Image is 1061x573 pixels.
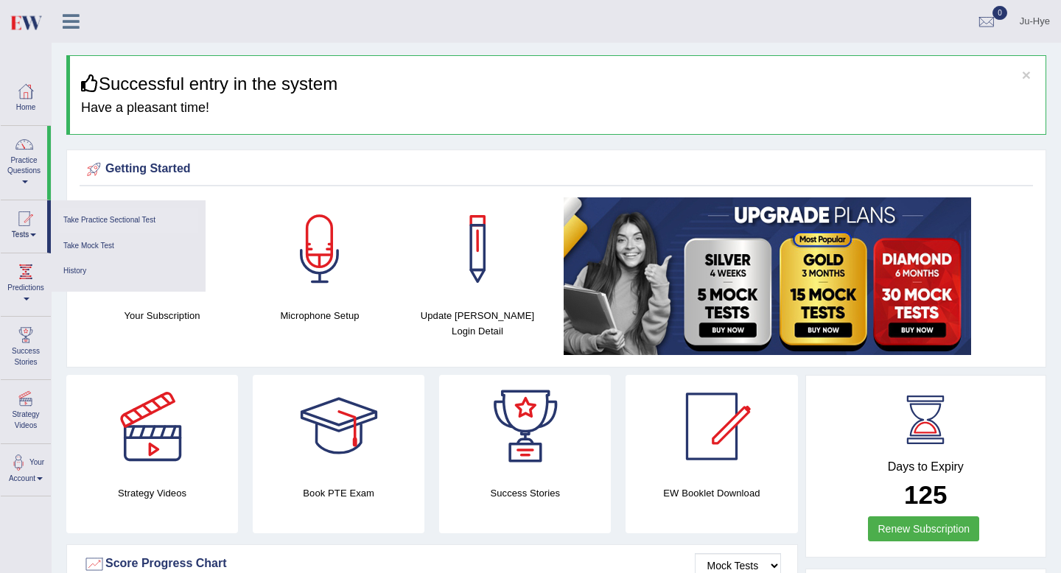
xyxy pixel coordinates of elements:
[626,485,797,501] h4: EW Booklet Download
[81,101,1034,116] h4: Have a pleasant time!
[1,317,51,375] a: Success Stories
[253,485,424,501] h4: Book PTE Exam
[904,480,947,509] b: 125
[992,6,1007,20] span: 0
[91,308,234,323] h4: Your Subscription
[66,485,238,501] h4: Strategy Videos
[248,308,391,323] h4: Microphone Setup
[1,200,47,248] a: Tests
[406,308,549,339] h4: Update [PERSON_NAME] Login Detail
[83,158,1029,180] div: Getting Started
[1022,67,1031,82] button: ×
[822,460,1030,474] h4: Days to Expiry
[58,259,198,284] a: History
[1,73,51,121] a: Home
[1,444,51,492] a: Your Account
[58,208,198,233] a: Take Practice Sectional Test
[1,380,51,438] a: Strategy Videos
[439,485,611,501] h4: Success Stories
[1,253,51,312] a: Predictions
[81,74,1034,94] h3: Successful entry in the system
[564,197,971,355] img: small5.jpg
[1,126,47,195] a: Practice Questions
[868,516,979,541] a: Renew Subscription
[58,233,198,259] a: Take Mock Test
